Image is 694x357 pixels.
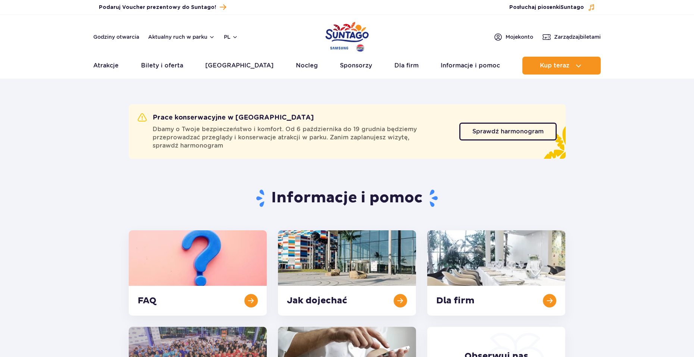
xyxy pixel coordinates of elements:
[441,57,500,75] a: Informacje i pomoc
[459,123,557,140] a: Sprawdź harmonogram
[153,125,450,150] span: Dbamy o Twoje bezpieczeństwo i komfort. Od 6 października do 19 grudnia będziemy przeprowadzać pr...
[224,33,238,41] button: pl
[93,33,139,41] a: Godziny otwarcia
[472,129,544,135] span: Sprawdź harmonogram
[560,5,584,10] span: Suntago
[99,2,226,12] a: Podaruj Voucher prezentowy do Suntago!
[522,57,601,75] button: Kup teraz
[141,57,183,75] a: Bilety i oferta
[509,4,595,11] button: Posłuchaj piosenkiSuntago
[554,33,601,41] span: Zarządzaj biletami
[506,33,533,41] span: Moje konto
[394,57,419,75] a: Dla firm
[99,4,216,11] span: Podaruj Voucher prezentowy do Suntago!
[340,57,372,75] a: Sponsorzy
[296,57,318,75] a: Nocleg
[542,32,601,41] a: Zarządzajbiletami
[509,4,584,11] span: Posłuchaj piosenki
[138,113,314,122] h2: Prace konserwacyjne w [GEOGRAPHIC_DATA]
[205,57,273,75] a: [GEOGRAPHIC_DATA]
[494,32,533,41] a: Mojekonto
[148,34,215,40] button: Aktualny ruch w parku
[540,62,569,69] span: Kup teraz
[93,57,119,75] a: Atrakcje
[325,19,369,53] a: Park of Poland
[129,189,566,208] h1: Informacje i pomoc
